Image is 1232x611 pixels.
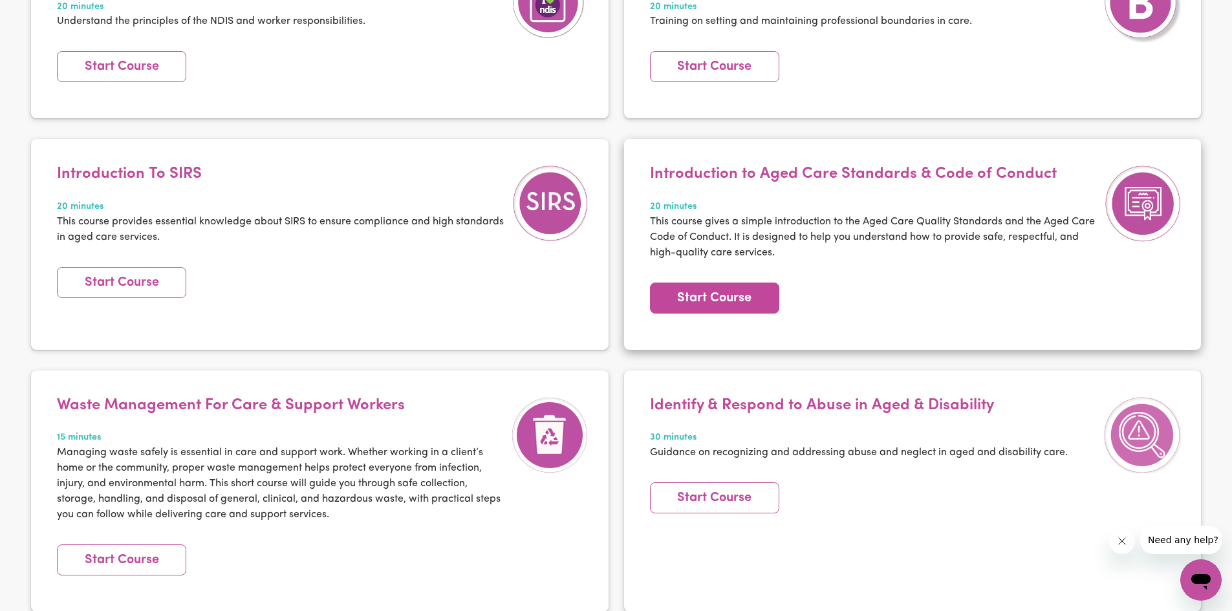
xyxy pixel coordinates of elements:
iframe: 關閉訊息 [1109,528,1135,554]
span: 30 minutes [650,431,1068,445]
p: This course gives a simple introduction to the Aged Care Quality Standards and the Aged Care Code... [650,214,1098,261]
a: Start Course [650,482,779,513]
p: Managing waste safely is essential in care and support work. Whether working in a client’s home o... [57,445,505,522]
h4: Introduction To SIRS [57,165,505,184]
a: Start Course [57,51,186,82]
p: Understand the principles of the NDIS and worker responsibilities. [57,14,365,29]
p: Guidance on recognizing and addressing abuse and neglect in aged and disability care. [650,445,1068,460]
h4: Waste Management For Care & Support Workers [57,396,505,415]
span: 20 minutes [57,200,505,214]
h4: Identify & Respond to Abuse in Aged & Disability [650,396,1068,415]
iframe: 開啟傳訊視窗按鈕 [1180,559,1222,601]
h4: Introduction to Aged Care Standards & Code of Conduct [650,165,1098,184]
p: This course provides essential knowledge about SIRS to ensure compliance and high standards in ag... [57,214,505,245]
iframe: 來自公司的訊息 [1140,526,1222,554]
a: Start Course [57,544,186,575]
span: 15 minutes [57,431,505,445]
a: Start Course [650,283,779,314]
p: Training on setting and maintaining professional boundaries in care. [650,14,972,29]
span: 20 minutes [650,200,1098,214]
a: Start Course [57,267,186,298]
a: Start Course [650,51,779,82]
